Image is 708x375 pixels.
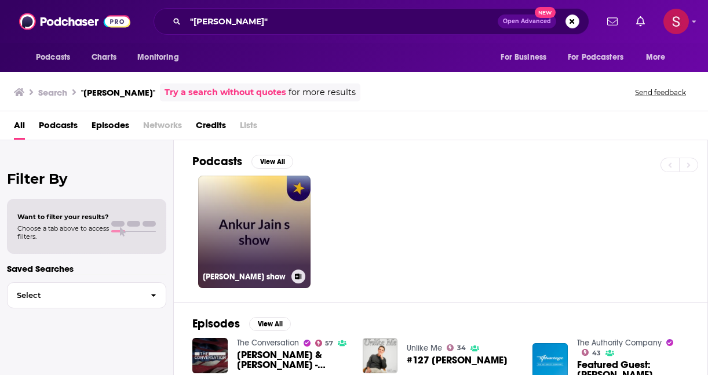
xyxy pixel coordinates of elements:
button: Show profile menu [663,9,689,34]
span: #127 [PERSON_NAME] [407,355,508,365]
img: User Profile [663,9,689,34]
h2: Episodes [192,316,240,331]
span: Open Advanced [503,19,551,24]
a: #127 Ankur Jain [407,355,508,365]
input: Search podcasts, credits, & more... [185,12,498,31]
a: [PERSON_NAME] show [198,176,311,288]
a: The Authority Company [577,338,662,348]
span: [PERSON_NAME] & [PERSON_NAME] - [DATE] [237,350,349,370]
a: Podcasts [39,116,78,140]
span: New [535,7,556,18]
a: Unlike Me [407,343,442,353]
a: 57 [315,340,334,347]
span: More [646,49,666,65]
span: Lists [240,116,257,140]
span: Choose a tab above to access filters. [17,224,109,241]
a: Show notifications dropdown [632,12,649,31]
h3: "[PERSON_NAME]" [81,87,155,98]
span: Logged in as stephanie85546 [663,9,689,34]
a: PodcastsView All [192,154,293,169]
a: Episodes [92,116,129,140]
a: Show notifications dropdown [603,12,622,31]
a: Charts [84,46,123,68]
span: For Business [501,49,546,65]
span: 57 [325,341,333,346]
button: Open AdvancedNew [498,14,556,28]
span: Charts [92,49,116,65]
h2: Filter By [7,170,166,187]
a: The Conversation [237,338,299,348]
a: 43 [582,349,601,356]
a: Credits [196,116,226,140]
span: Want to filter your results? [17,213,109,221]
h2: Podcasts [192,154,242,169]
button: open menu [638,46,680,68]
h3: [PERSON_NAME] show [203,272,287,282]
img: #127 Ankur Jain [363,338,398,373]
button: open menu [28,46,85,68]
img: Zeke Stokes & Ankur Jain - November 23, 2020 [192,338,228,373]
a: EpisodesView All [192,316,291,331]
button: open menu [560,46,640,68]
p: Saved Searches [7,263,166,274]
span: 34 [457,345,466,351]
span: For Podcasters [568,49,623,65]
a: All [14,116,25,140]
span: Podcasts [36,49,70,65]
span: Monitoring [137,49,178,65]
h3: Search [38,87,67,98]
span: Select [8,292,141,299]
button: View All [249,317,291,331]
button: open menu [492,46,561,68]
button: View All [251,155,293,169]
a: Zeke Stokes & Ankur Jain - November 23, 2020 [237,350,349,370]
span: for more results [289,86,356,99]
div: Search podcasts, credits, & more... [154,8,589,35]
a: 34 [447,344,466,351]
span: Networks [143,116,182,140]
a: Try a search without quotes [165,86,286,99]
button: open menu [129,46,194,68]
button: Select [7,282,166,308]
span: 43 [592,351,601,356]
img: Podchaser - Follow, Share and Rate Podcasts [19,10,130,32]
button: Send feedback [632,88,689,97]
